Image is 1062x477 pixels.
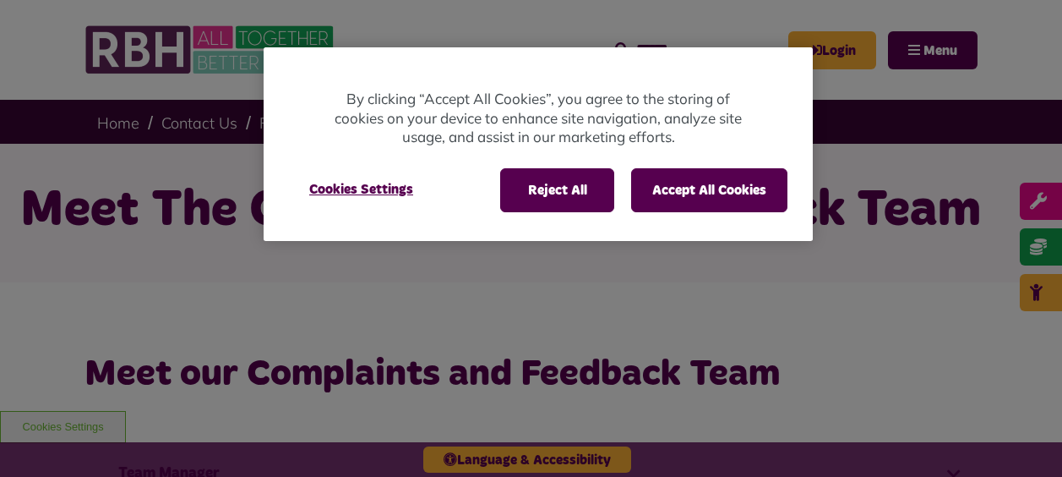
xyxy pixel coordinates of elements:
p: By clicking “Accept All Cookies”, you agree to the storing of cookies on your device to enhance s... [331,90,745,147]
button: Cookies Settings [289,168,433,211]
button: Accept All Cookies [631,168,787,212]
button: Reject All [500,168,614,212]
div: Cookie banner [264,47,813,241]
div: Privacy [264,47,813,241]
